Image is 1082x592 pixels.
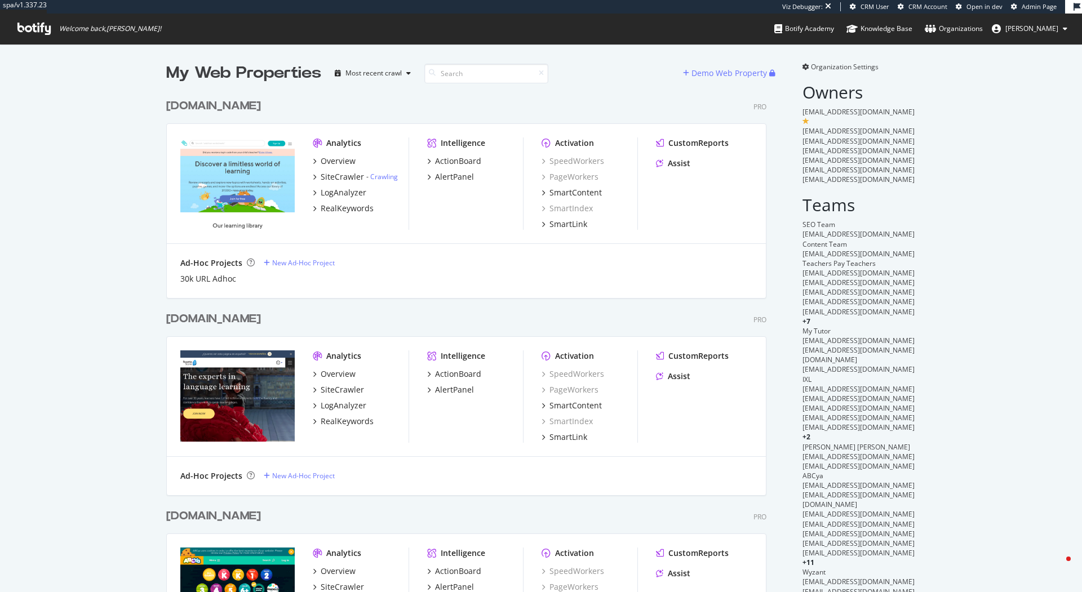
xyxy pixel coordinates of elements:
[542,416,593,427] a: SmartIndex
[180,273,236,284] a: 30k URL Adhoc
[668,158,690,169] div: Assist
[542,566,604,577] a: SpeedWorkers
[802,229,915,239] span: [EMAIL_ADDRESS][DOMAIN_NAME]
[180,350,295,442] img: rosettastone.com
[427,368,481,380] a: ActionBoard
[542,368,604,380] div: SpeedWorkers
[555,548,594,559] div: Activation
[427,155,481,167] a: ActionBoard
[321,171,364,183] div: SiteCrawler
[802,548,915,558] span: [EMAIL_ADDRESS][DOMAIN_NAME]
[802,452,915,461] span: [EMAIL_ADDRESS][DOMAIN_NAME]
[321,416,374,427] div: RealKeywords
[802,567,916,577] div: Wyzant
[802,384,915,394] span: [EMAIL_ADDRESS][DOMAIN_NAME]
[802,239,916,249] div: Content Team
[435,171,474,183] div: AlertPanel
[549,219,587,230] div: SmartLink
[180,257,242,269] div: Ad-Hoc Projects
[683,68,769,78] a: Demo Web Property
[802,422,915,432] span: [EMAIL_ADDRESS][DOMAIN_NAME]
[166,311,261,327] div: [DOMAIN_NAME]
[345,70,402,77] div: Most recent crawl
[435,384,474,395] div: AlertPanel
[313,384,364,395] a: SiteCrawler
[313,203,374,214] a: RealKeywords
[542,431,587,443] a: SmartLink
[326,137,361,149] div: Analytics
[898,2,947,11] a: CRM Account
[435,155,481,167] div: ActionBoard
[802,146,915,155] span: [EMAIL_ADDRESS][DOMAIN_NAME]
[846,23,912,34] div: Knowledge Base
[435,566,481,577] div: ActionBoard
[811,62,879,72] span: Organization Settings
[272,258,335,268] div: New Ad-Hoc Project
[802,490,915,500] span: [EMAIL_ADDRESS][DOMAIN_NAME]
[802,220,916,229] div: SEO Team
[802,268,915,278] span: [EMAIL_ADDRESS][DOMAIN_NAME]
[802,307,915,317] span: [EMAIL_ADDRESS][DOMAIN_NAME]
[774,23,834,34] div: Botify Academy
[427,566,481,577] a: ActionBoard
[668,371,690,382] div: Assist
[321,155,356,167] div: Overview
[802,297,915,306] span: [EMAIL_ADDRESS][DOMAIN_NAME]
[983,20,1076,38] button: [PERSON_NAME]
[802,287,915,297] span: [EMAIL_ADDRESS][DOMAIN_NAME]
[656,158,690,169] a: Assist
[668,548,729,559] div: CustomReports
[542,400,602,411] a: SmartContent
[908,2,947,11] span: CRM Account
[656,350,729,362] a: CustomReports
[542,187,602,198] a: SmartContent
[802,317,810,326] span: + 7
[802,577,915,586] span: [EMAIL_ADDRESS][DOMAIN_NAME]
[802,136,915,146] span: [EMAIL_ADDRESS][DOMAIN_NAME]
[366,172,398,181] div: -
[753,315,766,324] div: Pro
[802,345,915,355] span: [EMAIL_ADDRESS][DOMAIN_NAME]
[656,548,729,559] a: CustomReports
[555,137,594,149] div: Activation
[1005,24,1058,33] span: adrianna
[59,24,161,33] span: Welcome back, [PERSON_NAME] !
[802,442,916,452] div: [PERSON_NAME] [PERSON_NAME]
[313,155,356,167] a: Overview
[656,137,729,149] a: CustomReports
[802,364,915,374] span: [EMAIL_ADDRESS][DOMAIN_NAME]
[441,350,485,362] div: Intelligence
[424,64,548,83] input: Search
[542,171,598,183] div: PageWorkers
[802,336,915,345] span: [EMAIL_ADDRESS][DOMAIN_NAME]
[180,137,295,229] img: education.com
[802,432,810,442] span: + 2
[555,350,594,362] div: Activation
[321,400,366,411] div: LogAnalyzer
[166,311,265,327] a: [DOMAIN_NAME]
[683,64,769,82] button: Demo Web Property
[861,2,889,11] span: CRM User
[802,461,915,471] span: [EMAIL_ADDRESS][DOMAIN_NAME]
[542,155,604,167] a: SpeedWorkers
[427,384,474,395] a: AlertPanel
[802,83,916,101] h2: Owners
[802,107,915,117] span: [EMAIL_ADDRESS][DOMAIN_NAME]
[313,368,356,380] a: Overview
[542,384,598,395] div: PageWorkers
[668,350,729,362] div: CustomReports
[850,2,889,11] a: CRM User
[802,471,916,480] div: ABCya
[656,371,690,382] a: Assist
[166,508,265,524] a: [DOMAIN_NAME]
[264,258,335,268] a: New Ad-Hoc Project
[272,471,335,480] div: New Ad-Hoc Project
[802,375,916,384] div: IXL
[802,394,915,403] span: [EMAIL_ADDRESS][DOMAIN_NAME]
[313,566,356,577] a: Overview
[166,508,261,524] div: [DOMAIN_NAME]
